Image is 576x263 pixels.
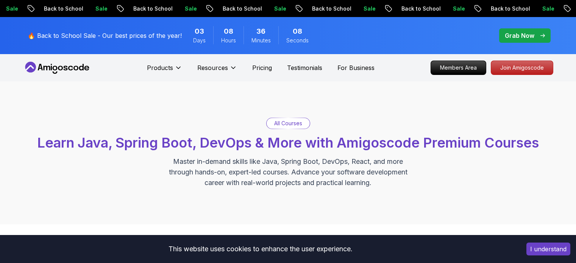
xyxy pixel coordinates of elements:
[123,5,175,12] p: Back to School
[221,37,236,44] span: Hours
[526,243,570,255] button: Accept cookies
[195,26,204,37] span: 3 Days
[6,241,515,257] div: This website uses cookies to enhance the user experience.
[287,63,322,72] a: Testimonials
[193,37,206,44] span: Days
[197,63,228,72] p: Resources
[505,31,534,40] p: Grab Now
[353,5,378,12] p: Sale
[391,5,443,12] p: Back to School
[274,120,302,127] p: All Courses
[224,26,233,37] span: 8 Hours
[161,156,415,188] p: Master in-demand skills like Java, Spring Boot, DevOps, React, and more through hands-on, expert-...
[532,5,556,12] p: Sale
[293,26,302,37] span: 8 Seconds
[443,5,467,12] p: Sale
[256,26,265,37] span: 36 Minutes
[337,63,375,72] a: For Business
[212,5,264,12] p: Back to School
[175,5,199,12] p: Sale
[34,5,85,12] p: Back to School
[197,63,237,78] button: Resources
[147,63,173,72] p: Products
[491,61,553,75] p: Join Amigoscode
[431,61,486,75] a: Members Area
[147,63,182,78] button: Products
[302,5,353,12] p: Back to School
[286,37,309,44] span: Seconds
[28,31,182,40] p: 🔥 Back to School Sale - Our best prices of the year!
[481,5,532,12] p: Back to School
[37,134,539,151] span: Learn Java, Spring Boot, DevOps & More with Amigoscode Premium Courses
[85,5,109,12] p: Sale
[491,61,553,75] a: Join Amigoscode
[264,5,288,12] p: Sale
[252,63,272,72] a: Pricing
[431,61,486,75] p: Members Area
[251,37,271,44] span: Minutes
